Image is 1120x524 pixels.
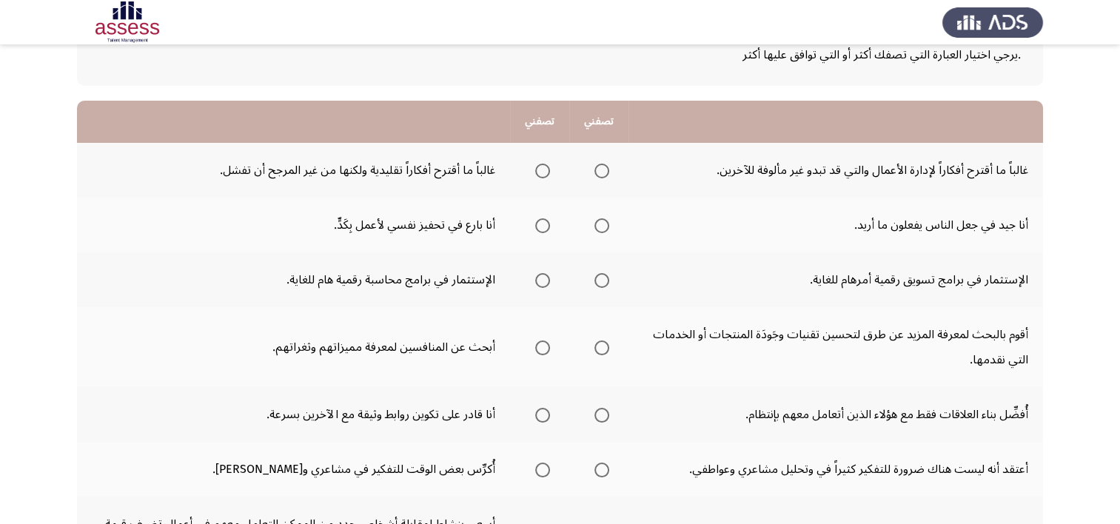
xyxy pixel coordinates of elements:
td: أعتقد أنه ليست هناك ضرورة للتفكير كثيراً في وتحليل مشاعري وعواطفي. [628,442,1043,497]
mat-radio-group: Select an option [529,267,550,292]
mat-radio-group: Select an option [588,457,609,482]
td: أُفضِّل بناء العلاقات فقط مع هؤلاء الذين أتعامل معهم بإنتظام. [628,387,1043,442]
td: غالباً ما أقترح أفكاراً لإدارة الأعمال والتي قد تبدو غير مألوفة للآخرين. [628,143,1043,198]
div: .يرجي اختيار العبارة التي تصفك أكثر أو التي توافق عليها أكثر [99,42,1021,67]
th: تصفني [569,101,628,143]
td: الإستثمار في برامج تسويق رقمية أمرهام للغاية. [628,252,1043,307]
mat-radio-group: Select an option [588,335,609,360]
mat-radio-group: Select an option [588,212,609,238]
mat-radio-group: Select an option [529,158,550,183]
mat-radio-group: Select an option [529,457,550,482]
mat-radio-group: Select an option [529,212,550,238]
td: الإستثمار في برامج محاسبة رقمية هام للغاية. [77,252,510,307]
td: أقوم بالبحث لمعرفة المزيد عن طرق لتحسين تقنيات وجَودَة المنتجات أو الخدمات التي نقدمها. [628,307,1043,387]
th: تصفني [510,101,569,143]
td: أنا قادر على تكوين روابط وثيقة مع الآخرين بسرعة. [77,387,510,442]
td: أنا بارع في تحفيز نفسي لأعمل بِكَدٍّ. [77,198,510,252]
td: أنا جيد في جعل الناس يفعلون ما أريد. [628,198,1043,252]
img: Assessment logo of Potentiality Assessment [77,1,178,43]
mat-radio-group: Select an option [588,158,609,183]
mat-radio-group: Select an option [529,335,550,360]
img: Assess Talent Management logo [942,1,1043,43]
mat-radio-group: Select an option [588,402,609,427]
td: غالباً ما أقترح أفكاراً تقليدية ولكنها من غير المرجح أن تفشل. [77,143,510,198]
td: أُكرِّس بعض الوقت للتفكير في مشاعري و[PERSON_NAME]. [77,442,510,497]
mat-radio-group: Select an option [529,402,550,427]
mat-radio-group: Select an option [588,267,609,292]
td: أبحث عن المنافسين لمعرفة مميزاتهم وثغراتهم. [77,307,510,387]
